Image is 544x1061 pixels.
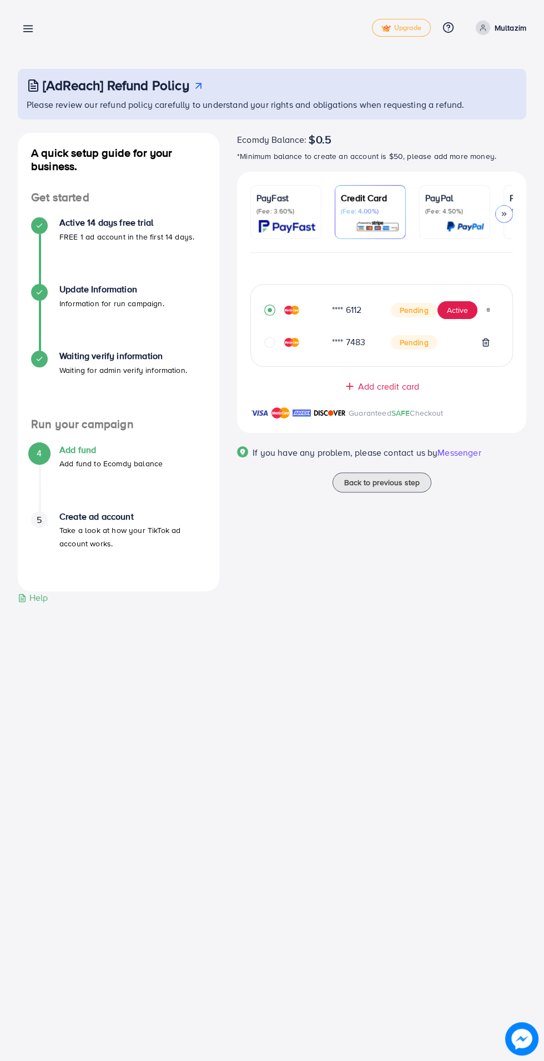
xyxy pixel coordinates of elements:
p: (Fee: 4.50%) [425,207,484,216]
img: brand [314,406,346,420]
p: *Minimum balance to create an account is $50, please add more money. [237,150,526,163]
img: brand [271,406,290,420]
p: Multazim [495,21,526,34]
li: Create ad account [18,511,219,578]
span: Messenger [437,446,481,459]
h4: Active 14 days free trial [59,217,194,228]
img: tick [381,24,391,32]
h4: Add fund [59,445,163,455]
p: Add fund to Ecomdy balance [59,457,163,470]
h3: [AdReach] Refund Policy [43,77,189,93]
h4: Update Information [59,284,164,295]
svg: circle [264,337,275,348]
span: 5 [37,514,42,526]
h4: Run your campaign [18,417,219,431]
svg: record circle [264,305,275,316]
h4: Waiting verify information [59,351,187,361]
li: Update Information [18,284,219,351]
span: SAFE [391,407,410,419]
h4: A quick setup guide for your business. [18,146,219,173]
img: card [446,220,484,233]
span: Add credit card [358,380,419,393]
p: (Fee: 4.00%) [341,207,400,216]
div: Help [18,591,48,604]
img: Popup guide [237,446,248,457]
button: Back to previous step [333,472,431,492]
p: FREE 1 ad account in the first 14 days. [59,230,194,243]
p: Information for run campaign. [59,297,164,310]
span: Upgrade [381,24,421,32]
img: brand [293,406,311,420]
h4: Create ad account [59,511,206,522]
img: card [259,220,315,233]
button: Active [437,301,477,319]
p: (Fee: 3.60%) [256,207,315,216]
p: PayPal [425,191,484,205]
p: Waiting for admin verify information. [59,363,187,377]
img: card [356,220,400,233]
p: Credit Card [341,191,400,205]
h4: Get started [18,191,219,205]
span: 4 [37,447,42,460]
a: tickUpgrade [372,19,431,37]
span: Pending [391,303,437,317]
p: PayFast [256,191,315,205]
img: brand [250,406,269,420]
img: credit [284,306,299,315]
span: If you have any problem, please contact us by [253,446,437,459]
img: image [505,1022,538,1055]
li: Waiting verify information [18,351,219,417]
img: credit [284,338,299,347]
span: $0.5 [309,133,331,146]
span: Pending [391,335,437,350]
li: Active 14 days free trial [18,217,219,284]
span: Ecomdy Balance: [237,133,306,146]
p: Take a look at how your TikTok ad account works. [59,524,206,550]
a: Multazim [471,21,526,35]
span: Back to previous step [344,477,420,488]
p: Guaranteed Checkout [349,406,444,420]
li: Add fund [18,445,219,511]
p: Please review our refund policy carefully to understand your rights and obligations when requesti... [27,98,520,111]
